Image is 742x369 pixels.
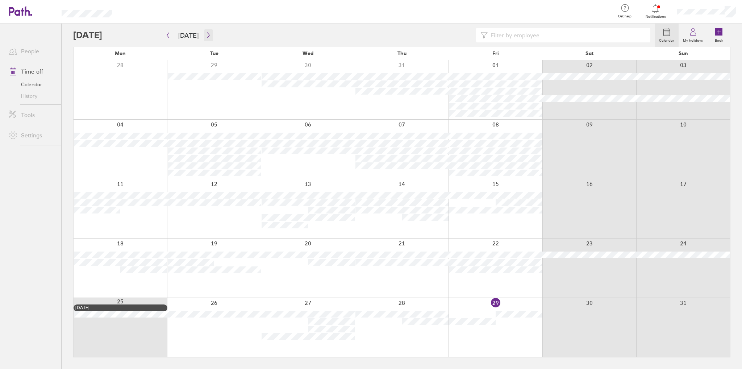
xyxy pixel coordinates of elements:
a: Time off [3,64,61,79]
label: My holidays [679,36,707,43]
span: Fri [492,50,499,56]
a: Calendar [655,24,679,47]
a: People [3,44,61,58]
label: Calendar [655,36,679,43]
a: Notifications [644,4,667,19]
span: Wed [303,50,313,56]
span: Thu [397,50,407,56]
a: History [3,90,61,102]
a: My holidays [679,24,707,47]
a: Book [707,24,730,47]
span: Sat [585,50,593,56]
a: Calendar [3,79,61,90]
span: Notifications [644,14,667,19]
label: Book [710,36,728,43]
button: [DATE] [172,29,204,41]
span: Tue [210,50,218,56]
div: [DATE] [75,305,166,310]
span: Get help [613,14,637,18]
input: Filter by employee [488,28,646,42]
span: Mon [115,50,126,56]
span: Sun [679,50,688,56]
a: Settings [3,128,61,142]
a: Tools [3,108,61,122]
